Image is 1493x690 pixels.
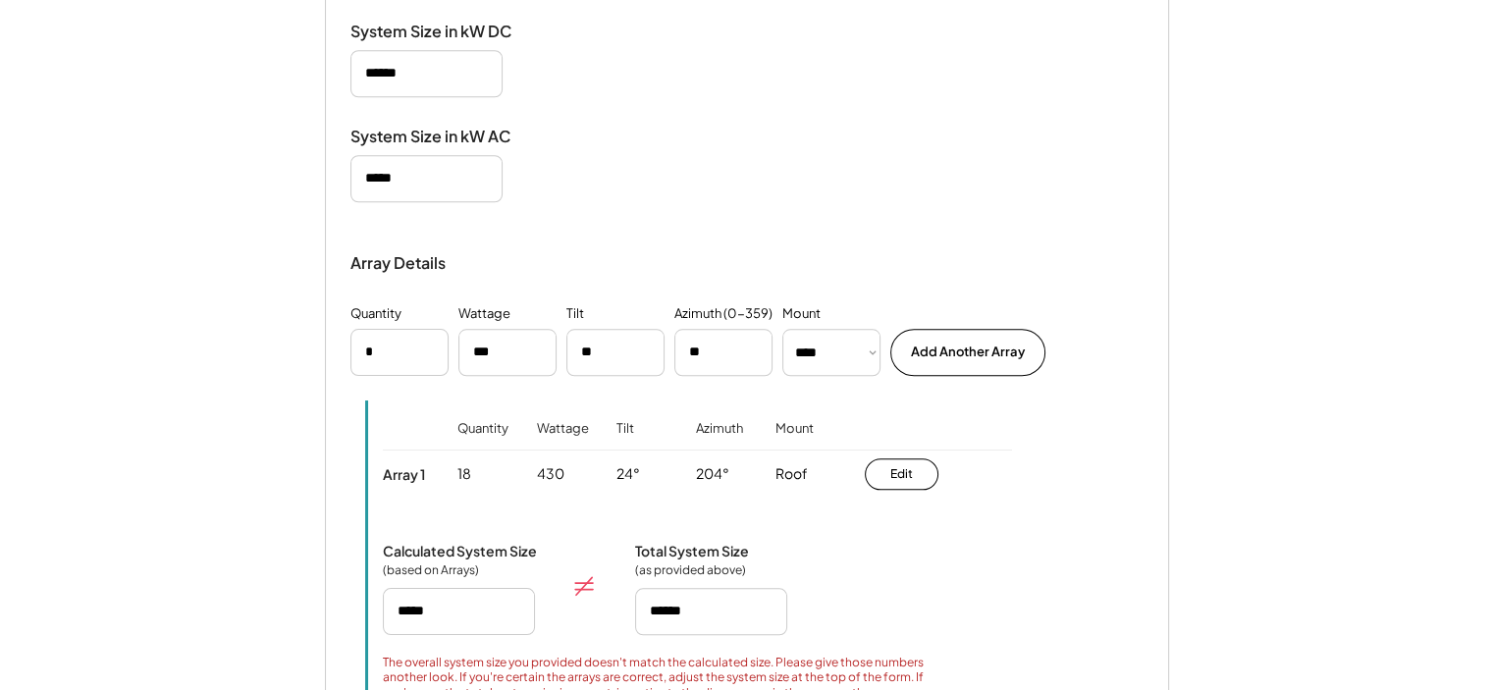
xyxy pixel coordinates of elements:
[775,420,814,464] div: Mount
[350,22,547,42] div: System Size in kW DC
[350,127,547,147] div: System Size in kW AC
[383,542,537,559] div: Calculated System Size
[616,464,640,484] div: 24°
[537,464,564,484] div: 430
[457,420,508,464] div: Quantity
[350,304,401,324] div: Quantity
[696,420,743,464] div: Azimuth
[616,420,634,464] div: Tilt
[782,304,821,324] div: Mount
[457,464,471,484] div: 18
[775,464,808,484] div: Roof
[537,420,589,464] div: Wattage
[383,562,481,578] div: (based on Arrays)
[865,458,938,490] button: Edit
[350,251,449,275] div: Array Details
[458,304,510,324] div: Wattage
[674,304,773,324] div: Azimuth (0-359)
[635,562,746,578] div: (as provided above)
[566,304,584,324] div: Tilt
[383,465,425,483] div: Array 1
[890,329,1045,376] button: Add Another Array
[696,464,729,484] div: 204°
[635,542,749,559] div: Total System Size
